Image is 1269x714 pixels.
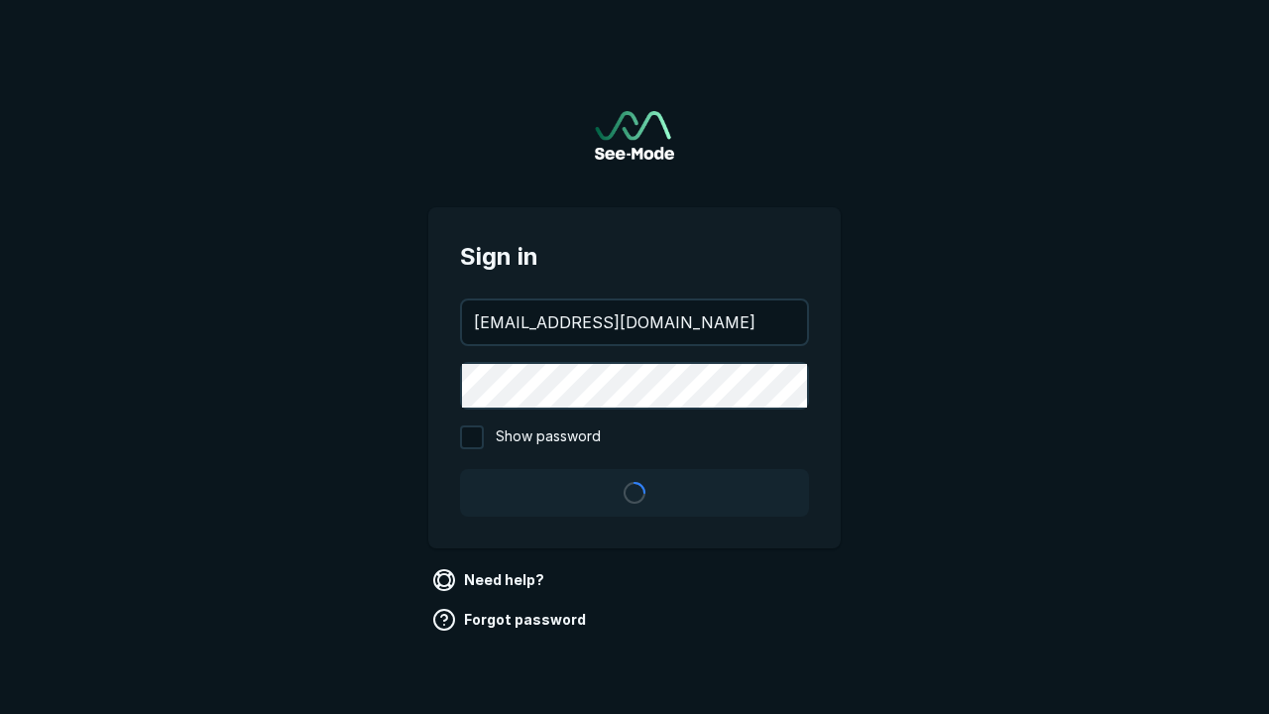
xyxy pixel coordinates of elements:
a: Go to sign in [595,111,674,160]
span: Sign in [460,239,809,275]
span: Show password [496,425,601,449]
a: Need help? [428,564,552,596]
a: Forgot password [428,604,594,636]
input: your@email.com [462,300,807,344]
img: See-Mode Logo [595,111,674,160]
